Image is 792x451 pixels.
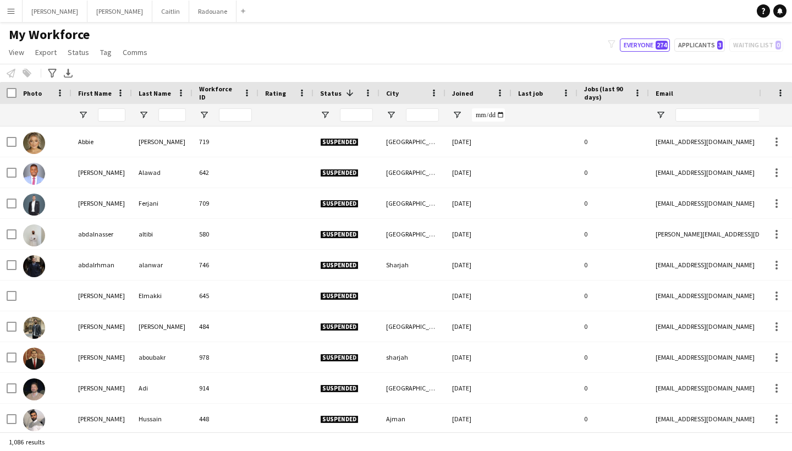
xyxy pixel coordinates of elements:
span: Suspended [320,169,359,177]
div: [DATE] [446,404,512,434]
div: Ajman [380,404,446,434]
div: [PERSON_NAME] [71,188,132,218]
div: 580 [193,219,258,249]
div: 914 [193,373,258,403]
span: Export [35,47,57,57]
div: Elmakki [132,280,193,311]
div: [GEOGRAPHIC_DATA] [380,188,446,218]
div: 0 [577,127,649,157]
img: Abdulaziz Hussain [23,409,45,431]
span: First Name [78,89,112,97]
button: [PERSON_NAME] [87,1,152,22]
div: Adi [132,373,193,403]
div: 0 [577,373,649,403]
a: Tag [96,45,116,59]
app-action-btn: Export XLSX [62,67,75,80]
div: [PERSON_NAME] [132,127,193,157]
span: Suspended [320,261,359,269]
img: Abdallah Ferjani [23,194,45,216]
span: Suspended [320,138,359,146]
div: Alawad [132,157,193,188]
div: [PERSON_NAME] [71,342,132,372]
span: Workforce ID [199,85,239,101]
img: Abdelrahman aboubakr [23,348,45,370]
button: Open Filter Menu [320,110,330,120]
div: sharjah [380,342,446,372]
div: [PERSON_NAME] [132,311,193,342]
div: 645 [193,280,258,311]
div: [DATE] [446,219,512,249]
span: Status [68,47,89,57]
input: First Name Filter Input [98,108,125,122]
div: abdalnasser [71,219,132,249]
span: Email [656,89,673,97]
div: [DATE] [446,250,512,280]
span: Last job [518,89,543,97]
span: 274 [656,41,668,50]
div: 642 [193,157,258,188]
div: Sharjah [380,250,446,280]
div: [DATE] [446,157,512,188]
div: [GEOGRAPHIC_DATA] [380,219,446,249]
div: 709 [193,188,258,218]
div: Hussain [132,404,193,434]
div: [GEOGRAPHIC_DATA] [380,157,446,188]
span: Comms [123,47,147,57]
img: Abdelrahman Abbas [23,317,45,339]
div: altibi [132,219,193,249]
span: Suspended [320,415,359,424]
div: abdalrhman [71,250,132,280]
button: Open Filter Menu [656,110,665,120]
span: Suspended [320,323,359,331]
div: Ferjani [132,188,193,218]
div: 0 [577,311,649,342]
app-action-btn: Advanced filters [46,67,59,80]
div: [DATE] [446,280,512,311]
div: 0 [577,250,649,280]
span: View [9,47,24,57]
div: 719 [193,127,258,157]
span: Suspended [320,354,359,362]
img: abdalrhman alanwar [23,255,45,277]
div: 0 [577,404,649,434]
span: My Workforce [9,26,90,43]
button: Open Filter Menu [139,110,148,120]
div: [PERSON_NAME] [71,404,132,434]
div: [DATE] [446,311,512,342]
img: Abbie Fisher [23,132,45,154]
span: Rating [265,89,286,97]
button: Open Filter Menu [452,110,462,120]
div: Abbie [71,127,132,157]
div: [PERSON_NAME] [71,157,132,188]
div: 0 [577,280,649,311]
span: Photo [23,89,42,97]
div: 0 [577,342,649,372]
div: [DATE] [446,373,512,403]
div: 0 [577,219,649,249]
button: Caitlin [152,1,189,22]
div: 448 [193,404,258,434]
div: [GEOGRAPHIC_DATA] [380,311,446,342]
a: Comms [118,45,152,59]
div: [DATE] [446,127,512,157]
button: Open Filter Menu [78,110,88,120]
div: aboubakr [132,342,193,372]
div: 484 [193,311,258,342]
button: Radouane [189,1,237,22]
span: Tag [100,47,112,57]
input: Status Filter Input [340,108,373,122]
span: Joined [452,89,474,97]
input: Workforce ID Filter Input [219,108,252,122]
span: Suspended [320,384,359,393]
img: abdalnasser altibi [23,224,45,246]
a: Export [31,45,61,59]
input: City Filter Input [406,108,439,122]
div: alanwar [132,250,193,280]
span: Suspended [320,200,359,208]
span: Suspended [320,230,359,239]
span: Last Name [139,89,171,97]
img: Abdul Jabbar Adi [23,378,45,400]
span: Jobs (last 90 days) [584,85,629,101]
a: View [4,45,29,59]
div: 0 [577,157,649,188]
